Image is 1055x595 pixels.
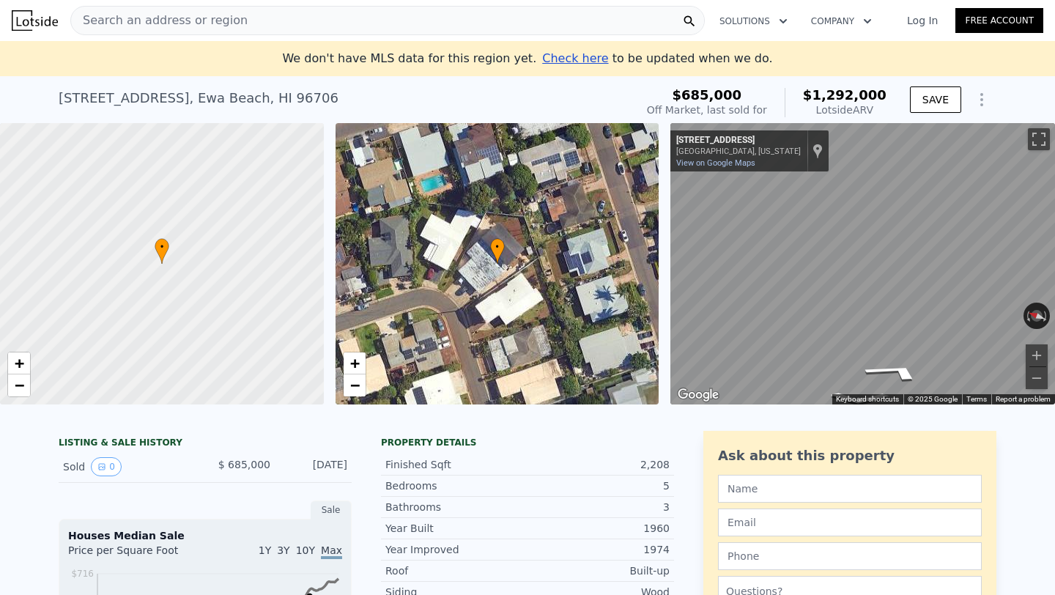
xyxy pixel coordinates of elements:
[996,395,1051,403] a: Report a problem
[674,385,722,404] img: Google
[1023,303,1032,329] button: Rotate counterclockwise
[718,475,982,503] input: Name
[91,457,122,476] button: View historical data
[836,394,899,404] button: Keyboard shortcuts
[889,13,955,28] a: Log In
[59,88,338,108] div: [STREET_ADDRESS] , Ewa Beach , HI 96706
[840,358,950,385] path: Go East, Akua St
[527,500,670,514] div: 3
[527,457,670,472] div: 2,208
[647,103,767,117] div: Off Market, last sold for
[527,478,670,493] div: 5
[527,542,670,557] div: 1974
[1026,344,1048,366] button: Zoom in
[68,528,342,543] div: Houses Median Sale
[8,352,30,374] a: Zoom in
[527,563,670,578] div: Built-up
[908,395,958,403] span: © 2025 Google
[296,544,315,556] span: 10Y
[12,10,58,31] img: Lotside
[718,446,982,466] div: Ask about this property
[803,103,886,117] div: Lotside ARV
[966,395,987,403] a: Terms (opens in new tab)
[676,135,801,147] div: [STREET_ADDRESS]
[68,543,205,566] div: Price per Square Foot
[155,240,169,254] span: •
[385,563,527,578] div: Roof
[282,457,347,476] div: [DATE]
[385,500,527,514] div: Bathrooms
[381,437,674,448] div: Property details
[799,8,884,34] button: Company
[344,352,366,374] a: Zoom in
[670,123,1055,404] div: Map
[527,521,670,536] div: 1960
[59,437,352,451] div: LISTING & SALE HISTORY
[676,158,755,168] a: View on Google Maps
[385,521,527,536] div: Year Built
[676,147,801,156] div: [GEOGRAPHIC_DATA], [US_STATE]
[349,376,359,394] span: −
[321,544,342,559] span: Max
[282,50,772,67] div: We don't have MLS data for this region yet.
[967,85,996,114] button: Show Options
[674,385,722,404] a: Open this area in Google Maps (opens a new window)
[349,354,359,372] span: +
[718,542,982,570] input: Phone
[490,240,505,254] span: •
[718,509,982,536] input: Email
[542,51,608,65] span: Check here
[8,374,30,396] a: Zoom out
[218,459,270,470] span: $ 685,000
[490,238,505,264] div: •
[259,544,271,556] span: 1Y
[71,569,94,579] tspan: $716
[71,12,248,29] span: Search an address or region
[344,374,366,396] a: Zoom out
[708,8,799,34] button: Solutions
[812,143,823,159] a: Show location on map
[155,238,169,264] div: •
[670,123,1055,404] div: Street View
[955,8,1043,33] a: Free Account
[15,354,24,372] span: +
[385,457,527,472] div: Finished Sqft
[1028,128,1050,150] button: Toggle fullscreen view
[385,478,527,493] div: Bedrooms
[1026,367,1048,389] button: Zoom out
[803,87,886,103] span: $1,292,000
[910,86,961,113] button: SAVE
[673,87,742,103] span: $685,000
[311,500,352,520] div: Sale
[385,542,527,557] div: Year Improved
[1023,306,1051,326] button: Reset the view
[277,544,289,556] span: 3Y
[63,457,193,476] div: Sold
[15,376,24,394] span: −
[542,50,772,67] div: to be updated when we do.
[1043,303,1051,329] button: Rotate clockwise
